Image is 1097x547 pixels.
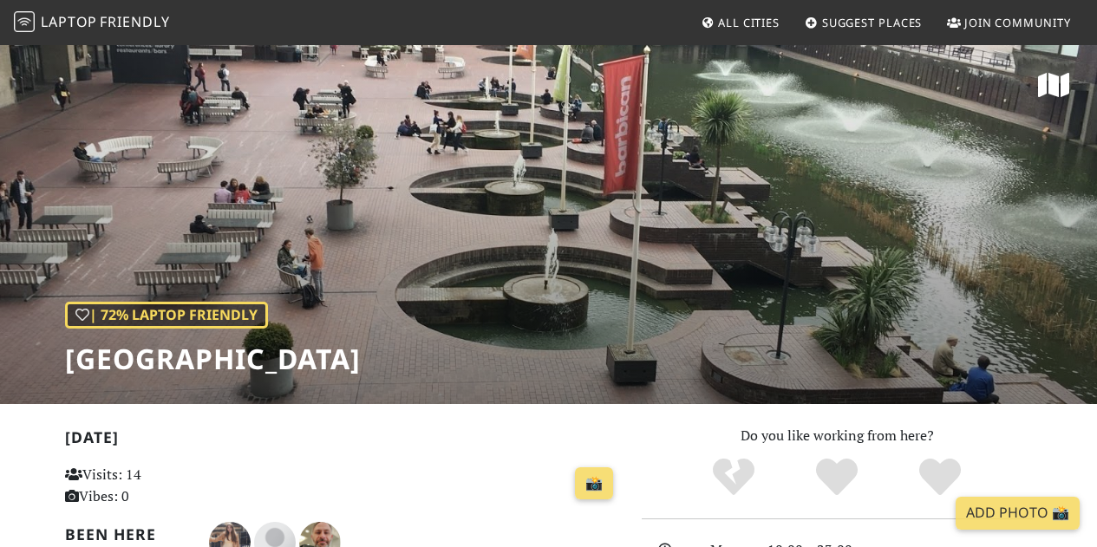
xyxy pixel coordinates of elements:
[65,428,621,453] h2: [DATE]
[798,7,930,38] a: Suggest Places
[786,456,889,499] div: Yes
[14,11,35,32] img: LaptopFriendly
[100,12,169,31] span: Friendly
[694,7,787,38] a: All Cities
[65,302,268,329] div: | 72% Laptop Friendly
[682,456,786,499] div: No
[642,425,1033,447] p: Do you like working from here?
[964,15,1071,30] span: Join Community
[718,15,780,30] span: All Cities
[888,456,991,499] div: Definitely!
[41,12,97,31] span: Laptop
[956,497,1080,530] a: Add Photo 📸
[940,7,1078,38] a: Join Community
[65,464,237,508] p: Visits: 14 Vibes: 0
[822,15,923,30] span: Suggest Places
[65,525,188,544] h2: Been here
[575,467,613,500] a: 📸
[14,8,170,38] a: LaptopFriendly LaptopFriendly
[65,342,361,375] h1: [GEOGRAPHIC_DATA]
